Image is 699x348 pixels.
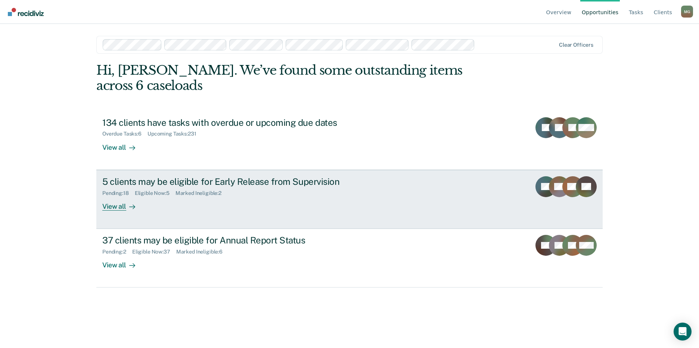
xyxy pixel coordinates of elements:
[135,190,175,196] div: Eligible Now : 5
[102,137,144,152] div: View all
[96,229,603,288] a: 37 clients may be eligible for Annual Report StatusPending:2Eligible Now:37Marked Ineligible:6Vie...
[102,117,364,128] div: 134 clients have tasks with overdue or upcoming due dates
[175,190,227,196] div: Marked Ineligible : 2
[96,63,501,93] div: Hi, [PERSON_NAME]. We’ve found some outstanding items across 6 caseloads
[176,249,229,255] div: Marked Ineligible : 6
[102,249,132,255] div: Pending : 2
[681,6,693,18] button: Profile dropdown button
[8,8,44,16] img: Recidiviz
[96,170,603,229] a: 5 clients may be eligible for Early Release from SupervisionPending:18Eligible Now:5Marked Inelig...
[147,131,202,137] div: Upcoming Tasks : 231
[559,42,593,48] div: Clear officers
[102,255,144,270] div: View all
[96,111,603,170] a: 134 clients have tasks with overdue or upcoming due datesOverdue Tasks:6Upcoming Tasks:231View all
[102,190,135,196] div: Pending : 18
[681,6,693,18] div: M G
[102,176,364,187] div: 5 clients may be eligible for Early Release from Supervision
[102,235,364,246] div: 37 clients may be eligible for Annual Report Status
[102,131,147,137] div: Overdue Tasks : 6
[132,249,176,255] div: Eligible Now : 37
[674,323,692,341] div: Open Intercom Messenger
[102,196,144,211] div: View all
